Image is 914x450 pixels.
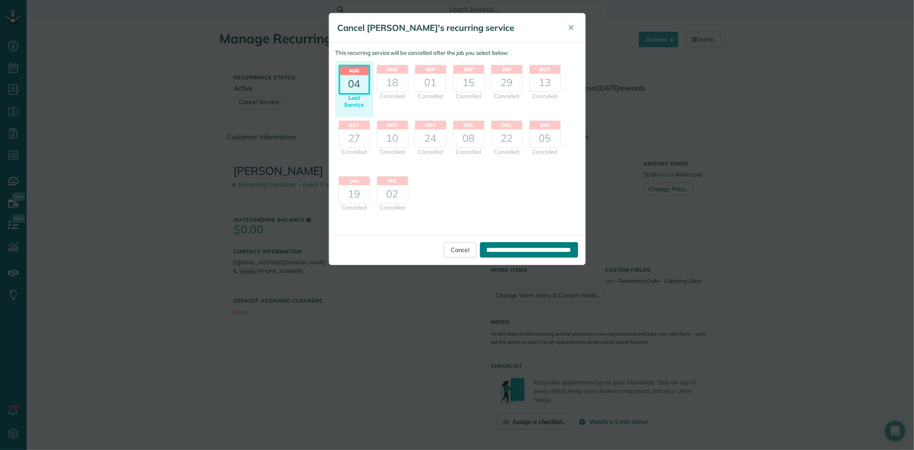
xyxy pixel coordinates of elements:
[491,129,522,147] div: 22
[415,121,446,129] header: Nov
[491,65,522,74] header: Sep
[529,92,561,100] div: Cancelled
[377,74,408,92] div: 18
[453,129,484,147] div: 08
[377,177,408,185] header: Feb
[339,129,370,147] div: 27
[453,92,485,100] div: Cancelled
[530,65,560,74] header: Oct
[336,49,579,57] p: This recurring service will be cancelled after the job you select below:
[377,129,408,147] div: 10
[530,129,560,147] div: 05
[444,242,476,258] a: Cancel
[377,92,408,100] div: Cancelled
[491,121,522,129] header: Dec
[339,95,370,108] div: Last Service
[453,148,485,156] div: Cancelled
[339,204,370,212] div: Cancelled
[340,66,369,75] header: Aug
[377,148,408,156] div: Cancelled
[491,92,523,100] div: Cancelled
[339,185,370,203] div: 19
[377,185,408,203] div: 02
[453,65,484,74] header: Sep
[415,74,446,92] div: 01
[415,92,447,100] div: Cancelled
[377,65,408,74] header: Aug
[415,129,446,147] div: 24
[340,75,369,93] div: 04
[453,121,484,129] header: Dec
[453,74,484,92] div: 15
[529,148,561,156] div: Cancelled
[568,23,575,33] span: ✕
[491,74,522,92] div: 29
[339,148,370,156] div: Cancelled
[377,204,408,212] div: Cancelled
[530,74,560,92] div: 13
[377,121,408,129] header: Nov
[415,148,447,156] div: Cancelled
[338,22,556,34] h5: Cancel [PERSON_NAME]'s recurring service
[530,121,560,129] header: Jan
[415,65,446,74] header: Sep
[339,177,370,185] header: Jan
[491,148,523,156] div: Cancelled
[339,121,370,129] header: Oct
